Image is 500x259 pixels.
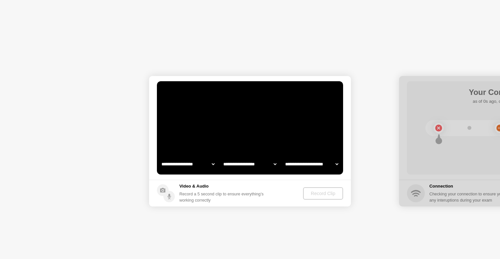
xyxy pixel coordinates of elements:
select: Available microphones [284,158,340,171]
select: Available speakers [222,158,278,171]
select: Available cameras [160,158,216,171]
div: Record a 5 second clip to ensure everything’s working correctly [179,191,266,203]
button: Record Clip [303,187,343,200]
div: Record Clip [306,191,340,196]
h5: Video & Audio [179,183,266,190]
